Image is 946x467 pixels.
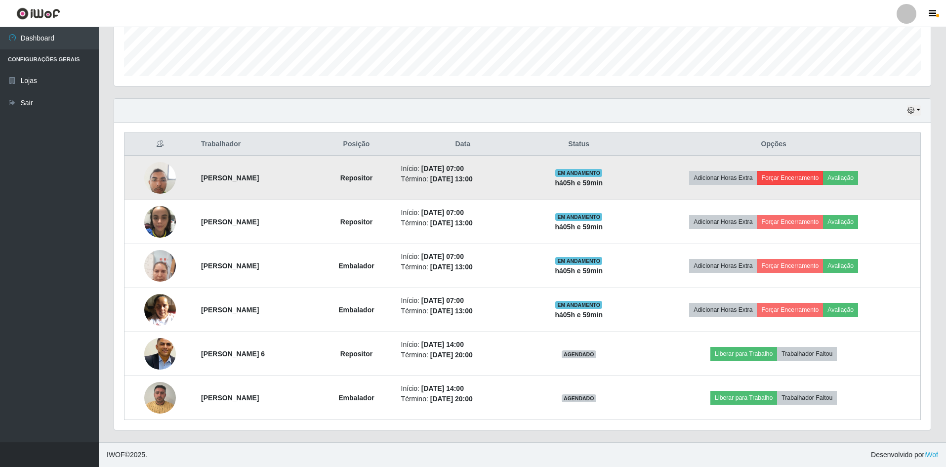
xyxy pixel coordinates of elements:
strong: [PERSON_NAME] [201,174,259,182]
span: AGENDADO [562,350,596,358]
li: Início: [401,252,525,262]
strong: Repositor [340,350,372,358]
button: Avaliação [823,303,858,317]
time: [DATE] 14:00 [421,384,464,392]
strong: Embalador [338,262,374,270]
strong: [PERSON_NAME] [201,262,259,270]
button: Liberar para Trabalho [710,347,777,361]
li: Término: [401,350,525,360]
time: [DATE] 07:00 [421,165,464,172]
img: 1757182475196.jpeg [144,377,176,419]
strong: há 05 h e 59 min [555,267,603,275]
img: 1758290849812.jpeg [144,335,176,374]
strong: há 05 h e 59 min [555,179,603,187]
time: [DATE] 13:00 [430,175,473,183]
strong: Embalador [338,394,374,402]
button: Adicionar Horas Extra [689,303,757,317]
strong: há 05 h e 59 min [555,311,603,319]
strong: [PERSON_NAME] 6 [201,350,265,358]
button: Avaliação [823,259,858,273]
img: 1758738282266.jpeg [144,289,176,331]
button: Adicionar Horas Extra [689,259,757,273]
time: [DATE] 13:00 [430,219,473,227]
span: EM ANDAMENTO [555,257,602,265]
span: Desenvolvido por [871,450,938,460]
li: Início: [401,340,525,350]
strong: Repositor [340,218,372,226]
span: IWOF [107,451,125,459]
time: [DATE] 14:00 [421,340,464,348]
th: Posição [318,133,395,156]
a: iWof [924,451,938,459]
button: Adicionar Horas Extra [689,171,757,185]
img: CoreUI Logo [16,7,60,20]
button: Forçar Encerramento [757,303,823,317]
button: Liberar para Trabalho [710,391,777,405]
li: Término: [401,262,525,272]
span: © 2025 . [107,450,147,460]
li: Início: [401,164,525,174]
strong: Repositor [340,174,372,182]
time: [DATE] 13:00 [430,263,473,271]
li: Término: [401,394,525,404]
strong: há 05 h e 59 min [555,223,603,231]
span: AGENDADO [562,394,596,402]
button: Forçar Encerramento [757,171,823,185]
th: Trabalhador [195,133,318,156]
img: 1758239361344.jpeg [144,201,176,243]
li: Término: [401,306,525,316]
button: Adicionar Horas Extra [689,215,757,229]
span: EM ANDAMENTO [555,213,602,221]
button: Trabalhador Faltou [777,347,837,361]
time: [DATE] 13:00 [430,307,473,315]
strong: [PERSON_NAME] [201,394,259,402]
strong: [PERSON_NAME] [201,218,259,226]
strong: Embalador [338,306,374,314]
time: [DATE] 20:00 [430,351,473,359]
th: Data [395,133,531,156]
button: Forçar Encerramento [757,259,823,273]
strong: [PERSON_NAME] [201,306,259,314]
li: Término: [401,218,525,228]
li: Término: [401,174,525,184]
button: Forçar Encerramento [757,215,823,229]
li: Início: [401,383,525,394]
time: [DATE] 20:00 [430,395,473,403]
time: [DATE] 07:00 [421,253,464,260]
time: [DATE] 07:00 [421,297,464,304]
button: Avaliação [823,215,858,229]
img: 1758203147190.jpeg [144,245,176,287]
time: [DATE] 07:00 [421,209,464,216]
span: EM ANDAMENTO [555,169,602,177]
th: Opções [627,133,920,156]
li: Início: [401,208,525,218]
img: 1757586640633.jpeg [144,157,176,199]
button: Avaliação [823,171,858,185]
button: Trabalhador Faltou [777,391,837,405]
li: Início: [401,296,525,306]
span: EM ANDAMENTO [555,301,602,309]
th: Status [531,133,627,156]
